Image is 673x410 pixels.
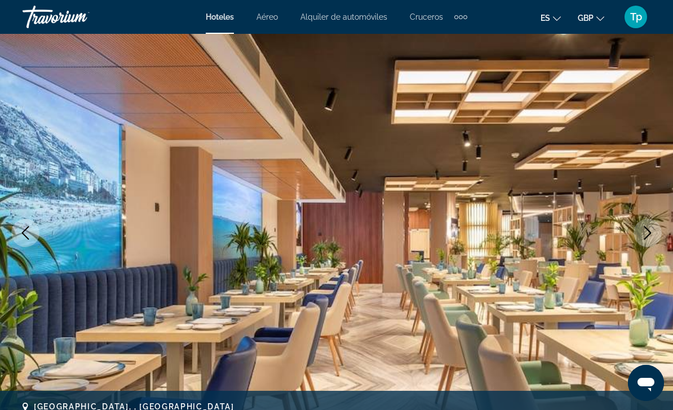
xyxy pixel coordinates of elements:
a: Alquiler de automóviles [300,12,387,21]
span: Tp [630,11,642,23]
button: Change currency [578,10,604,26]
button: Change language [541,10,561,26]
a: Cruceros [410,12,443,21]
span: GBP [578,14,594,23]
button: Next image [634,219,662,247]
span: es [541,14,550,23]
a: Travorium [23,2,135,32]
iframe: Button to launch messaging window [628,365,664,401]
button: Extra navigation items [454,8,467,26]
a: Aéreo [256,12,278,21]
a: Hoteles [206,12,234,21]
button: User Menu [621,5,650,29]
button: Previous image [11,219,39,247]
